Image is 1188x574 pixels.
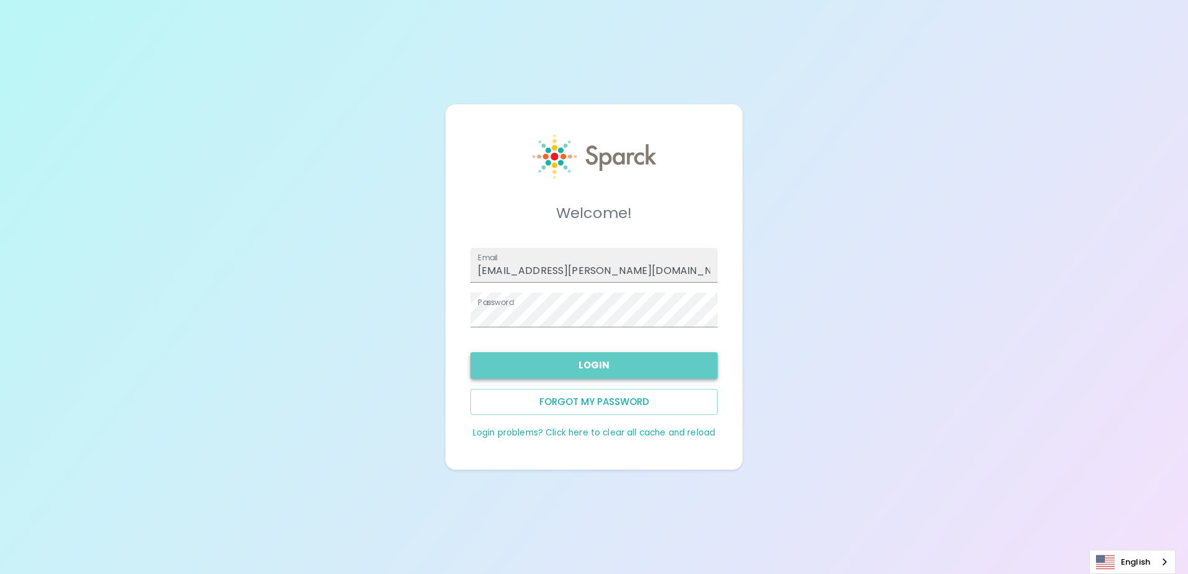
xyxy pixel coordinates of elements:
button: Login [470,352,718,378]
aside: Language selected: English [1089,550,1176,574]
h5: Welcome! [470,203,718,223]
a: English [1090,550,1175,573]
label: Email [478,252,498,263]
a: Login problems? Click here to clear all cache and reload [473,427,715,439]
img: Sparck logo [532,134,656,179]
button: Forgot my password [470,389,718,415]
div: Language [1089,550,1176,574]
label: Password [478,297,514,307]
